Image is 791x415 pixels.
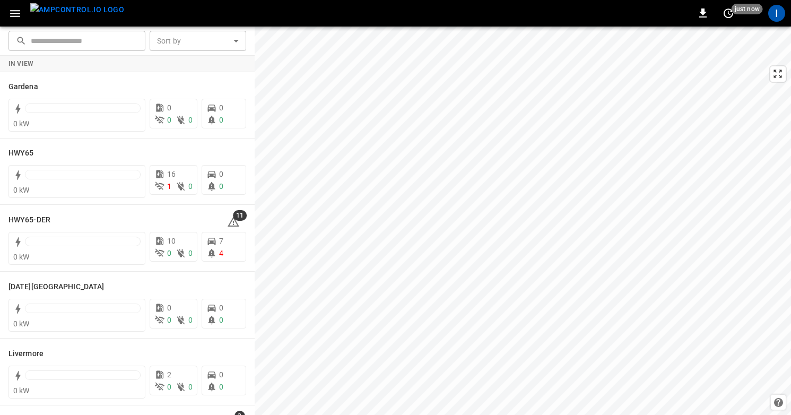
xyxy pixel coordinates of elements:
span: 0 [188,182,193,191]
span: 0 [219,316,223,324]
h6: HWY65-DER [8,214,50,226]
span: 0 [219,170,223,178]
span: 0 kW [13,319,30,328]
span: just now [732,4,763,14]
span: 1 [167,182,171,191]
span: 0 [167,316,171,324]
h6: Gardena [8,81,38,93]
span: 0 [188,383,193,391]
span: 0 [167,249,171,257]
span: 2 [167,370,171,379]
h6: HWY65 [8,148,34,159]
span: 0 [167,383,171,391]
span: 0 [188,316,193,324]
img: ampcontrol.io logo [30,3,124,16]
span: 0 [167,116,171,124]
span: 0 [219,370,223,379]
span: 0 [219,116,223,124]
button: set refresh interval [720,5,737,22]
span: 0 [188,249,193,257]
span: 0 [219,182,223,191]
div: profile-icon [768,5,785,22]
strong: In View [8,60,34,67]
span: 0 [219,103,223,112]
span: 0 [219,383,223,391]
span: 4 [219,249,223,257]
canvas: Map [255,27,791,415]
span: 0 [188,116,193,124]
h6: Karma Center [8,281,104,293]
span: 0 [167,103,171,112]
span: 0 kW [13,119,30,128]
span: 0 kW [13,186,30,194]
span: 11 [233,210,247,221]
span: 0 [167,304,171,312]
h6: Livermore [8,348,44,360]
span: 10 [167,237,176,245]
span: 7 [219,237,223,245]
span: 0 [219,304,223,312]
span: 0 kW [13,386,30,395]
span: 0 kW [13,253,30,261]
span: 16 [167,170,176,178]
